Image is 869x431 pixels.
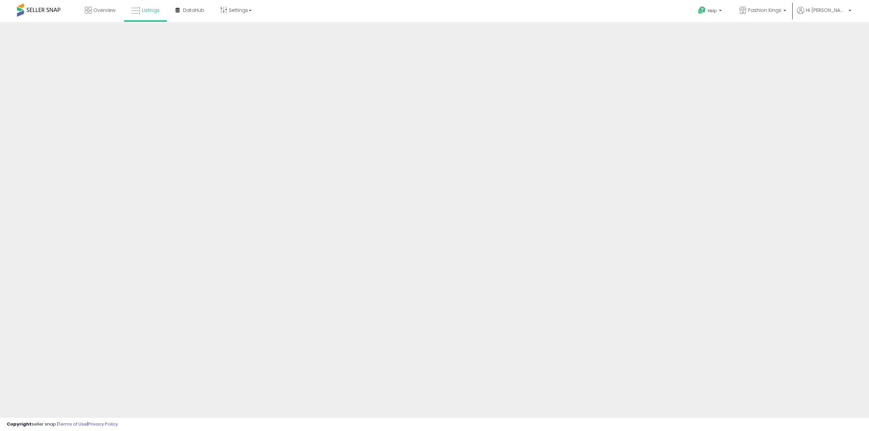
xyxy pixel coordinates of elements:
[797,7,851,22] a: Hi [PERSON_NAME]
[692,1,728,22] a: Help
[748,7,781,14] span: Fashion Kings
[806,7,847,14] span: Hi [PERSON_NAME]
[183,7,204,14] span: DataHub
[142,7,160,14] span: Listings
[93,7,115,14] span: Overview
[708,8,717,14] span: Help
[698,6,706,15] i: Get Help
